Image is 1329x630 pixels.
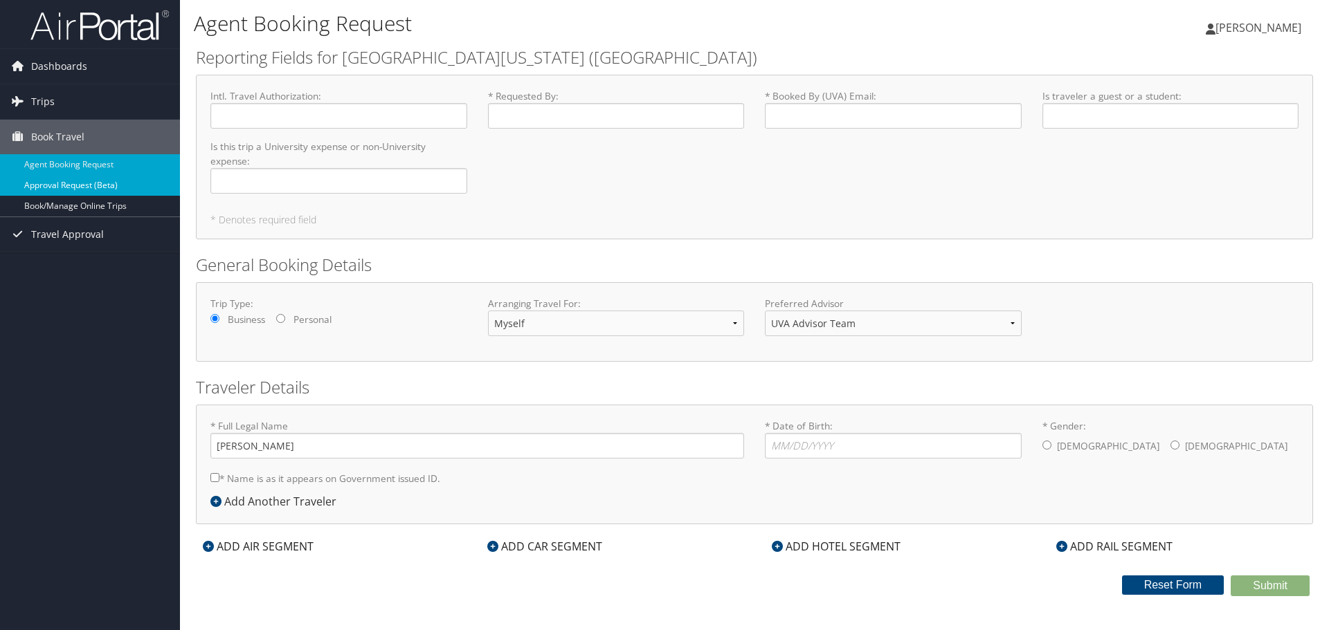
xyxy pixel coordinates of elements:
span: Dashboards [31,49,87,84]
img: airportal-logo.png [30,9,169,41]
label: * Date of Birth: [765,419,1022,458]
input: * Gender:[DEMOGRAPHIC_DATA][DEMOGRAPHIC_DATA] [1170,441,1179,450]
label: Trip Type: [210,297,467,311]
input: Intl. Travel Authorization: [210,103,467,129]
input: * Booked By (UVA) Email: [765,103,1022,129]
label: * Gender: [1042,419,1299,461]
div: ADD RAIL SEGMENT [1049,538,1179,555]
label: * Name is as it appears on Government issued ID. [210,465,440,491]
label: * Requested By : [488,89,745,129]
label: Personal [293,313,332,326]
label: * Booked By (UVA) Email : [765,89,1022,129]
h5: * Denotes required field [210,215,1299,225]
label: Is traveler a guest or a student : [1042,89,1299,129]
input: * Gender:[DEMOGRAPHIC_DATA][DEMOGRAPHIC_DATA] [1042,441,1051,450]
label: * Full Legal Name [210,419,744,458]
label: Preferred Advisor [765,297,1022,311]
label: [DEMOGRAPHIC_DATA] [1057,433,1159,459]
input: * Full Legal Name [210,433,744,458]
a: [PERSON_NAME] [1206,7,1315,48]
label: Is this trip a University expense or non-University expense : [210,140,467,194]
label: Arranging Travel For: [488,297,745,311]
span: Trips [31,84,55,119]
label: Intl. Travel Authorization : [210,89,467,129]
input: Is traveler a guest or a student: [1042,103,1299,129]
h2: Traveler Details [196,376,1313,399]
div: ADD AIR SEGMENT [196,538,320,555]
h2: General Booking Details [196,253,1313,277]
button: Reset Form [1122,575,1224,595]
span: [PERSON_NAME] [1215,20,1301,35]
div: Add Another Traveler [210,493,343,510]
button: Submit [1231,575,1310,596]
div: ADD HOTEL SEGMENT [765,538,907,555]
input: * Name is as it appears on Government issued ID. [210,473,219,482]
label: [DEMOGRAPHIC_DATA] [1185,433,1287,459]
input: * Requested By: [488,103,745,129]
div: ADD CAR SEGMENT [480,538,609,555]
h2: Reporting Fields for [GEOGRAPHIC_DATA][US_STATE] ([GEOGRAPHIC_DATA]) [196,46,1313,69]
h1: Agent Booking Request [194,9,941,38]
span: Book Travel [31,120,84,154]
span: Travel Approval [31,217,104,252]
label: Business [228,313,265,326]
input: Is this trip a University expense or non-University expense: [210,168,467,194]
input: * Date of Birth: [765,433,1022,458]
